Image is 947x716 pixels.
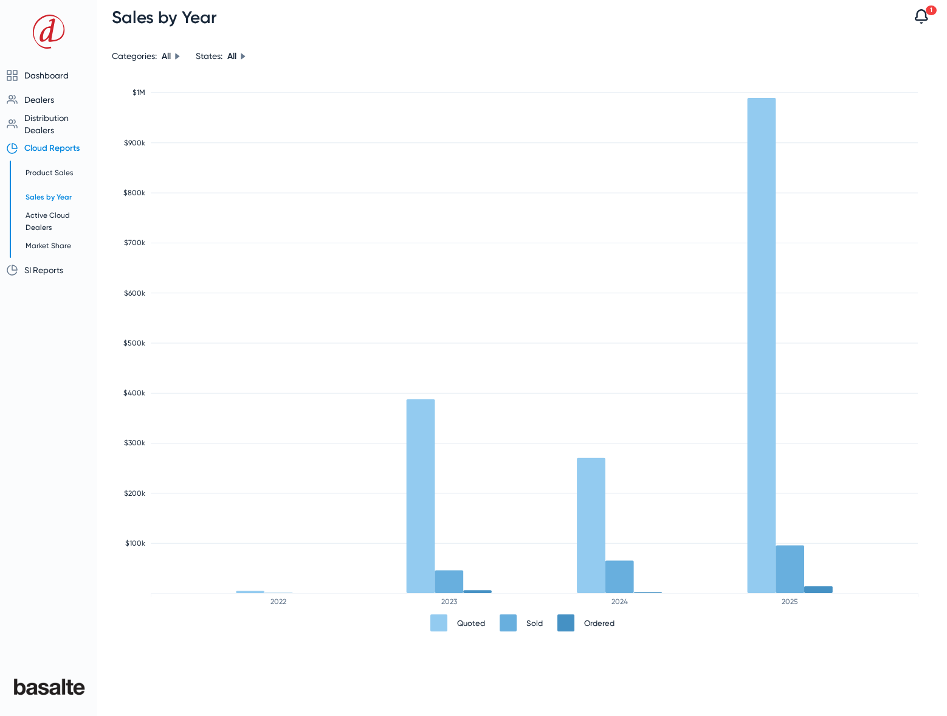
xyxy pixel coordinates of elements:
[124,238,145,247] text: $700k
[123,339,145,347] text: $500k
[124,139,145,147] text: $900k
[162,51,171,61] span: All
[441,597,457,606] text: 2023
[125,539,145,547] text: $100k
[611,597,628,606] text: 2024
[457,619,485,628] div: Quoted
[270,597,286,606] text: 2022
[124,289,145,297] text: $600k
[227,51,236,61] span: All
[26,211,70,232] span: Active Cloud Dealers
[24,265,63,275] span: SI Reports
[584,619,615,628] div: Ordered
[112,7,217,27] span: Sales by Year
[24,95,54,105] span: Dealers
[782,597,798,606] text: 2025
[24,143,80,153] span: Cloud Reports
[133,88,145,97] text: $1M
[24,113,69,135] span: Distribution Dealers
[123,189,145,197] text: $800k
[124,489,145,498] text: $200k
[10,675,88,700] img: Basalte_638058757604216232.png
[26,169,73,177] span: Product Sales
[26,193,72,201] span: Sales by Year
[123,389,145,397] text: $400k
[26,242,71,250] span: Market Share
[526,619,543,628] div: Sold
[112,51,157,61] span: Categories:
[24,71,69,80] span: Dashboard
[196,51,222,61] span: States:
[124,439,145,447] text: $300k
